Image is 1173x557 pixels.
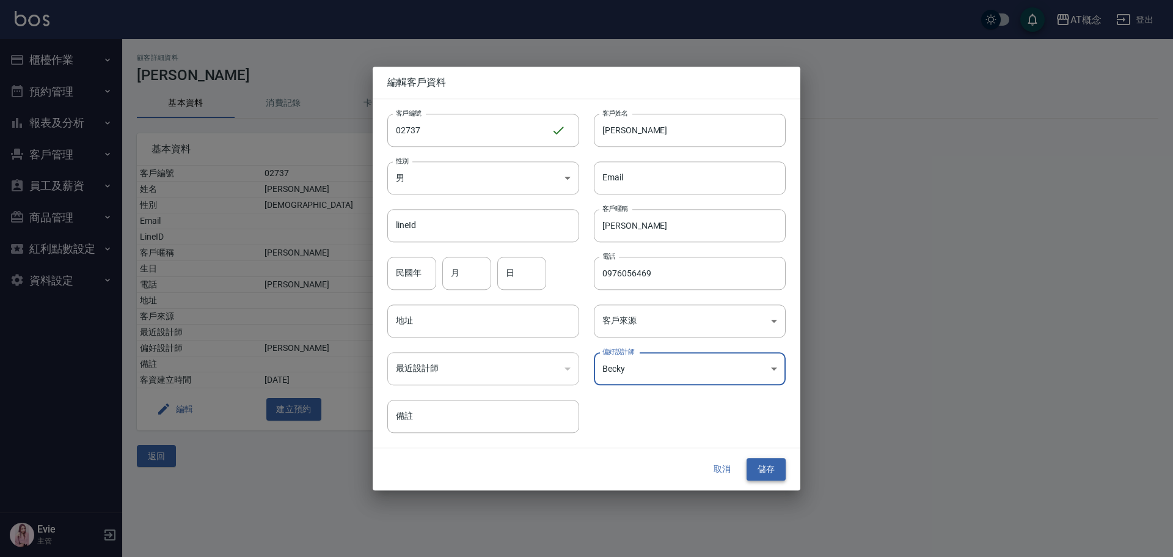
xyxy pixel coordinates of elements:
[594,352,786,385] div: Becky
[602,347,634,356] label: 偏好設計師
[703,459,742,481] button: 取消
[602,251,615,260] label: 電話
[747,459,786,481] button: 儲存
[396,156,409,165] label: 性別
[602,108,628,117] label: 客戶姓名
[387,76,786,89] span: 編輯客戶資料
[387,161,579,194] div: 男
[602,204,628,213] label: 客戶暱稱
[396,108,422,117] label: 客戶編號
